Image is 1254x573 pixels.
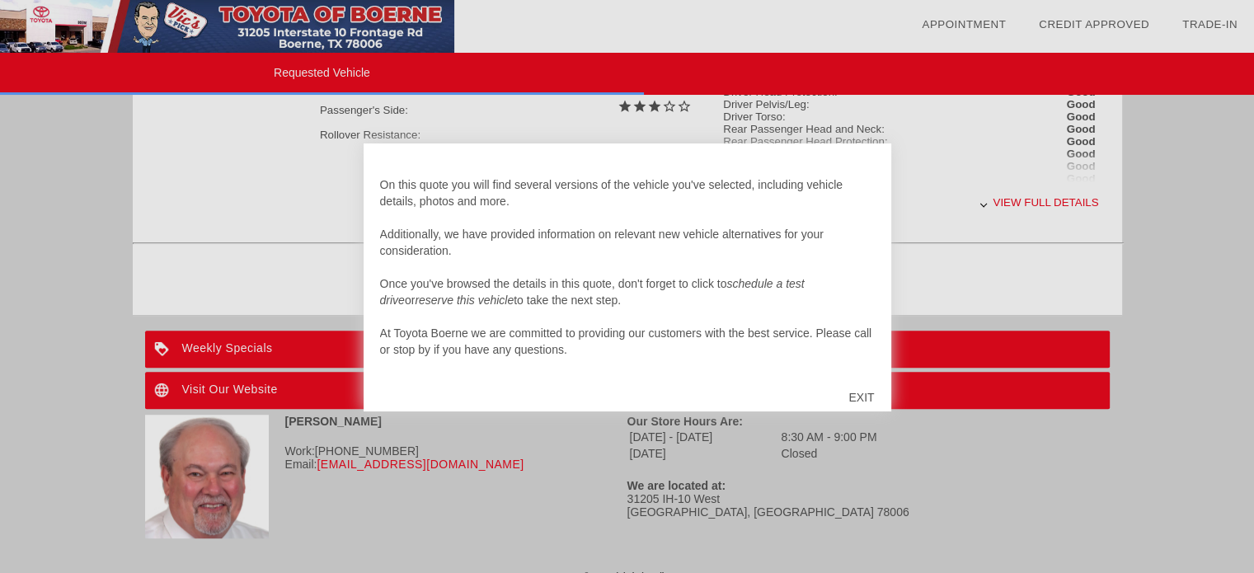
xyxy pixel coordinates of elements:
[832,373,890,422] div: EXIT
[1182,18,1238,31] a: Trade-In
[1039,18,1149,31] a: Credit Approved
[380,277,805,307] em: schedule a test drive
[380,160,875,374] div: Hello [PERSON_NAME], On this quote you will find several versions of the vehicle you've selected,...
[415,294,514,307] em: reserve this vehicle
[922,18,1006,31] a: Appointment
